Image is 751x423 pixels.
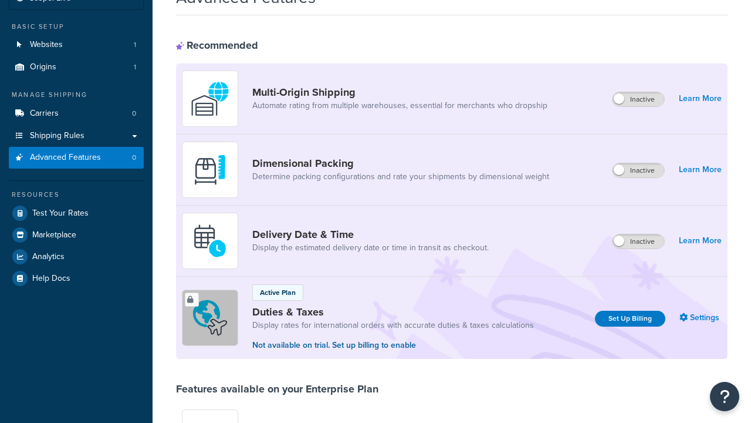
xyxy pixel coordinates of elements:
[32,274,70,284] span: Help Docs
[9,22,144,32] div: Basic Setup
[9,103,144,125] a: Carriers0
[176,39,258,52] div: Recommended
[132,109,136,119] span: 0
[679,233,722,249] a: Learn More
[134,62,136,72] span: 1
[252,339,534,352] p: Not available on trial. Set up billing to enable
[595,311,665,327] a: Set Up Billing
[190,220,231,261] img: gfkeb5ejjkALwAAAABJRU5ErkJggg==
[613,92,664,106] label: Inactive
[32,230,76,240] span: Marketplace
[252,157,549,170] a: Dimensional Packing
[30,131,84,141] span: Shipping Rules
[252,228,489,241] a: Delivery Date & Time
[134,40,136,50] span: 1
[260,287,296,298] p: Active Plan
[679,310,722,326] a: Settings
[679,90,722,107] a: Learn More
[9,203,144,224] a: Test Your Rates
[9,56,144,78] a: Origins1
[30,109,59,119] span: Carriers
[613,163,664,177] label: Inactive
[9,268,144,289] a: Help Docs
[252,242,489,254] a: Display the estimated delivery date or time in transit as checkout.
[176,382,378,395] div: Features available on your Enterprise Plan
[252,100,547,112] a: Automate rating from multiple warehouses, essential for merchants who dropship
[30,40,63,50] span: Websites
[9,103,144,125] li: Carriers
[190,78,231,119] img: WatD5o0RtDAAAAAElFTkSuQmCC
[9,147,144,169] a: Advanced Features0
[252,171,549,183] a: Determine packing configurations and rate your shipments by dimensional weight
[32,252,65,262] span: Analytics
[30,62,56,72] span: Origins
[252,305,534,318] a: Duties & Taxes
[9,224,144,246] a: Marketplace
[9,90,144,100] div: Manage Shipping
[9,125,144,147] a: Shipping Rules
[9,190,144,200] div: Resources
[30,153,101,163] span: Advanced Features
[9,246,144,267] a: Analytics
[9,56,144,78] li: Origins
[9,34,144,56] a: Websites1
[190,149,231,190] img: DTVBYsAAAAAASUVORK5CYII=
[252,320,534,331] a: Display rates for international orders with accurate duties & taxes calculations
[9,147,144,169] li: Advanced Features
[9,34,144,56] li: Websites
[613,234,664,249] label: Inactive
[32,209,89,219] span: Test Your Rates
[710,382,739,411] button: Open Resource Center
[252,86,547,99] a: Multi-Origin Shipping
[679,162,722,178] a: Learn More
[132,153,136,163] span: 0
